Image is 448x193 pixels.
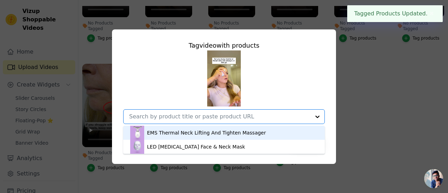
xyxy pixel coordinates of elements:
div: Tagged Products Updated. [347,5,443,22]
button: Close [428,9,436,18]
a: Open chat [424,169,443,188]
img: product thumbnail [130,126,144,140]
div: EMS Thermal Neck Lifting And Tighten Massager [147,129,266,136]
div: Tag video with products [123,41,325,50]
img: tn-2ff4b9fcc2d04c7e8a51bf4deb9e1084.png [207,50,241,106]
img: product thumbnail [130,140,144,154]
div: LED [MEDICAL_DATA] Face & Neck Mask [147,143,245,150]
input: Search by product title or paste product URL [129,113,310,120]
